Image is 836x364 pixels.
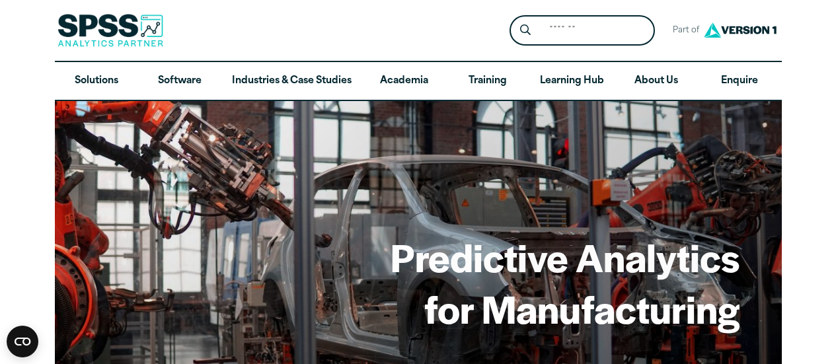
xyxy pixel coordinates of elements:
[520,24,531,36] svg: Search magnifying glass icon
[513,18,537,43] button: Search magnifying glass icon
[55,62,782,100] nav: Desktop version of site main menu
[701,18,780,42] img: Version1 Logo
[510,15,655,46] form: Site Header Search Form
[138,62,221,100] a: Software
[445,62,529,100] a: Training
[57,14,163,47] img: SPSS Analytics Partner
[55,62,138,100] a: Solutions
[615,62,698,100] a: About Us
[7,326,38,357] button: Open CMP widget
[698,62,781,100] a: Enquire
[362,62,445,100] a: Academia
[529,62,615,100] a: Learning Hub
[391,231,740,334] h1: Predictive Analytics for Manufacturing
[221,62,362,100] a: Industries & Case Studies
[665,21,701,40] span: Part of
